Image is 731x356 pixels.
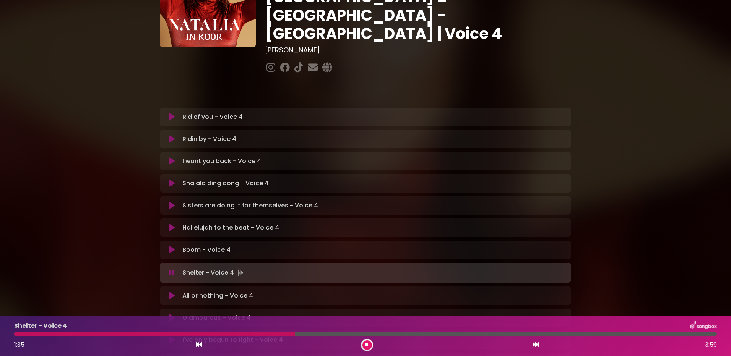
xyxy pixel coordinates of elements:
span: 3:59 [705,340,717,350]
p: Shelter - Voice 4 [182,267,245,278]
p: Glamourous - Voice 4 [182,313,251,322]
img: songbox-logo-white.png [690,321,717,331]
p: Shalala ding dong - Voice 4 [182,179,269,188]
p: All or nothing - Voice 4 [182,291,253,300]
p: Ridin by - Voice 4 [182,134,236,144]
p: Boom - Voice 4 [182,245,231,254]
img: waveform4.gif [234,267,245,278]
p: Rid of you - Voice 4 [182,112,243,121]
p: Sisters are doing it for themselves - Voice 4 [182,201,318,210]
p: Shelter - Voice 4 [14,321,67,330]
p: I want you back - Voice 4 [182,157,261,166]
h3: [PERSON_NAME] [265,46,571,54]
span: 1:35 [14,340,24,349]
p: Hallelujah to the beat - Voice 4 [182,223,279,232]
